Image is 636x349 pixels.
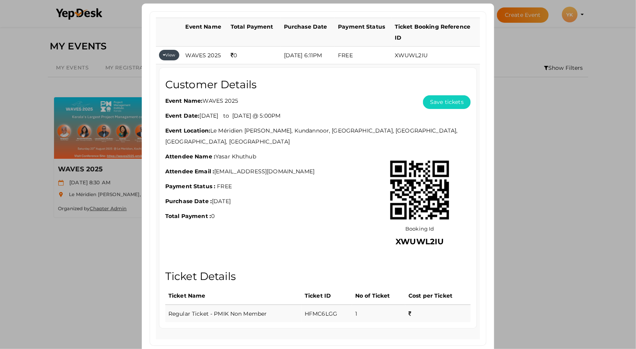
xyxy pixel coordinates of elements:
span: HFMC6LGG [305,310,337,317]
span: WAVES 2025 [186,52,221,59]
button: Save tickets [423,95,471,109]
td: Payment Status [335,18,392,47]
span: [DATE] 6:11PM [284,52,322,59]
span: 0 [231,52,237,59]
span: FREE [338,52,353,59]
td: Event Name [182,18,228,47]
p: Le Méridien [PERSON_NAME], Kundannoor, [GEOGRAPHIC_DATA], [GEOGRAPHIC_DATA], [GEOGRAPHIC_DATA], [... [165,125,471,147]
p: [DATE] [165,196,369,207]
span: FREE [217,183,232,190]
th: Cost per Ticket [405,287,471,305]
span: Booking Id [405,225,434,232]
b: Total Payment : [165,213,211,220]
td: Ticket Booking Reference ID [392,18,480,47]
b: XWUWL2IU [396,237,444,246]
b: Event Location: [165,127,210,134]
p: [DATE] to [DATE] @ 5:00PM [165,110,471,121]
td: Total Payment [228,18,281,47]
b: Payment Status : [165,183,215,190]
p: Yasar Khuthub [165,151,369,162]
b: Attendee Name : [165,153,215,160]
button: View [159,50,179,60]
td: Purchase Date [281,18,335,47]
td: Regular Ticket - PMIK Non Member [165,305,302,322]
th: Ticket ID [302,287,352,305]
b: Attendee Email : [165,168,214,175]
th: No of Ticket [352,287,405,305]
h3: Customer Details [165,78,471,91]
p: 0 [165,211,369,222]
td: 1 [352,305,405,322]
img: 68a5c31746e0fb000181f145 [381,151,459,229]
p: WAVES 2025 [165,95,471,106]
span: XWUWL2IU [395,52,428,59]
b: Event Date: [165,112,200,119]
p: [EMAIL_ADDRESS][DOMAIN_NAME] [165,166,369,177]
h3: Ticket Details [165,269,471,283]
th: Ticket Name [165,287,302,305]
b: Purchase Date : [165,198,212,205]
b: Event Name: [165,97,203,104]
